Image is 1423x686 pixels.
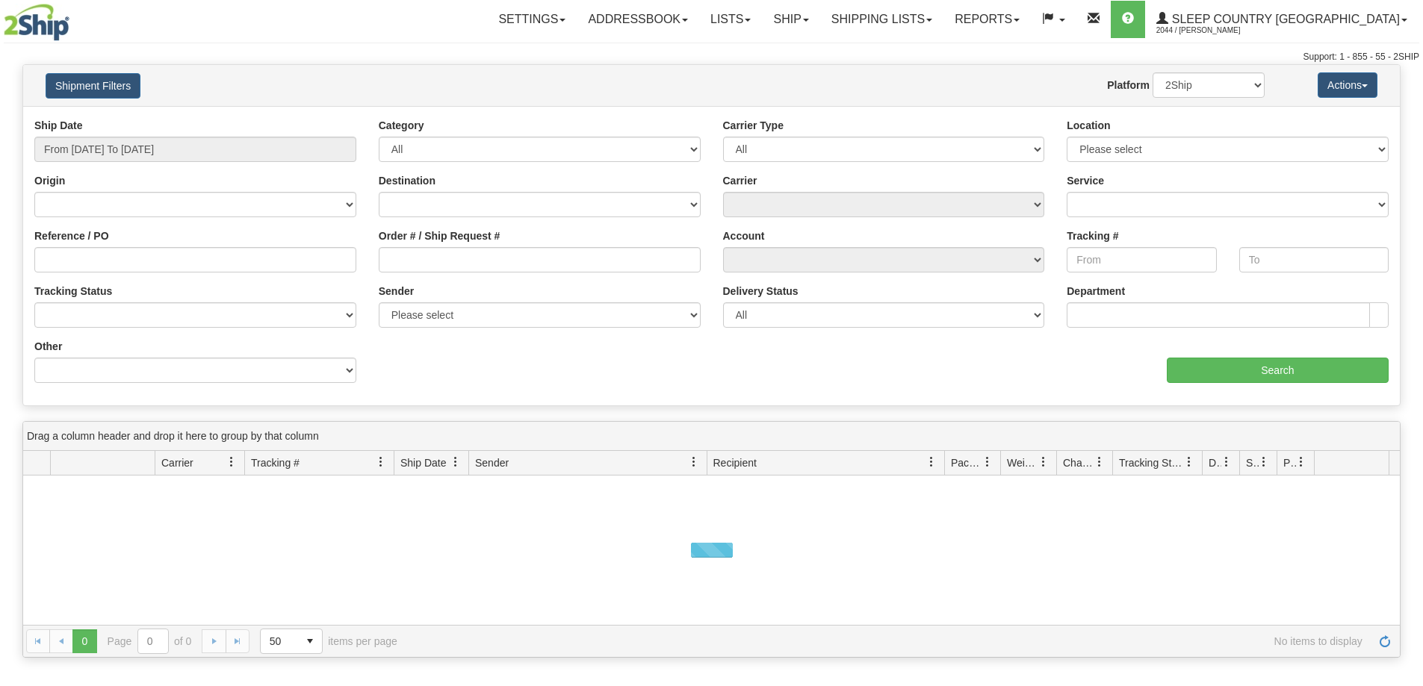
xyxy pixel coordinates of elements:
span: Delivery Status [1209,455,1221,470]
label: Destination [379,173,435,188]
a: Refresh [1373,629,1397,653]
label: Platform [1107,78,1150,93]
span: Recipient [713,455,757,470]
label: Department [1067,284,1125,299]
label: Other [34,339,62,354]
label: Carrier Type [723,118,784,133]
label: Sender [379,284,414,299]
a: Addressbook [577,1,699,38]
span: Sender [475,455,509,470]
span: No items to display [418,635,1362,647]
span: 50 [270,634,289,649]
span: Shipment Issues [1246,455,1259,470]
a: Packages filter column settings [975,449,1000,475]
span: Page of 0 [108,629,192,654]
label: Account [723,228,765,243]
span: Sleep Country [GEOGRAPHIC_DATA] [1168,13,1400,25]
label: Service [1067,173,1104,188]
span: items per page [260,629,397,654]
a: Sleep Country [GEOGRAPHIC_DATA] 2044 / [PERSON_NAME] [1145,1,1419,38]
a: Ship Date filter column settings [443,449,468,475]
span: 2044 / [PERSON_NAME] [1156,23,1268,38]
input: To [1239,247,1389,272]
a: Delivery Status filter column settings [1214,449,1239,475]
a: Recipient filter column settings [919,449,944,475]
img: logo2044.jpg [4,4,69,41]
a: Tracking # filter column settings [368,449,394,475]
a: Lists [699,1,762,38]
label: Carrier [723,173,757,188]
label: Tracking # [1067,228,1118,243]
button: Actions [1318,72,1377,98]
label: Ship Date [34,118,83,133]
input: From [1067,247,1216,272]
label: Tracking Status [34,284,112,299]
a: Sender filter column settings [681,449,707,475]
button: Shipment Filters [46,73,140,99]
span: Tracking # [251,455,300,470]
label: Order # / Ship Request # [379,228,500,243]
span: Charge [1063,455,1094,470]
span: Packages [951,455,982,470]
span: Tracking Status [1119,455,1184,470]
span: Page 0 [72,629,96,653]
a: Reports [943,1,1031,38]
a: Pickup Status filter column settings [1289,449,1314,475]
span: Ship Date [400,455,446,470]
label: Location [1067,118,1110,133]
a: Weight filter column settings [1031,449,1056,475]
a: Shipping lists [820,1,943,38]
span: Pickup Status [1283,455,1296,470]
label: Category [379,118,424,133]
span: Page sizes drop down [260,629,323,654]
div: grid grouping header [23,422,1400,451]
div: Support: 1 - 855 - 55 - 2SHIP [4,51,1419,63]
span: Weight [1007,455,1038,470]
a: Settings [487,1,577,38]
a: Tracking Status filter column settings [1176,449,1202,475]
span: Carrier [161,455,193,470]
label: Reference / PO [34,228,109,243]
a: Shipment Issues filter column settings [1251,449,1277,475]
label: Delivery Status [723,284,799,299]
a: Ship [762,1,819,38]
label: Origin [34,173,65,188]
span: select [298,629,322,653]
a: Carrier filter column settings [219,449,244,475]
a: Charge filter column settings [1087,449,1112,475]
input: Search [1167,358,1389,383]
iframe: chat widget [1389,266,1422,419]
